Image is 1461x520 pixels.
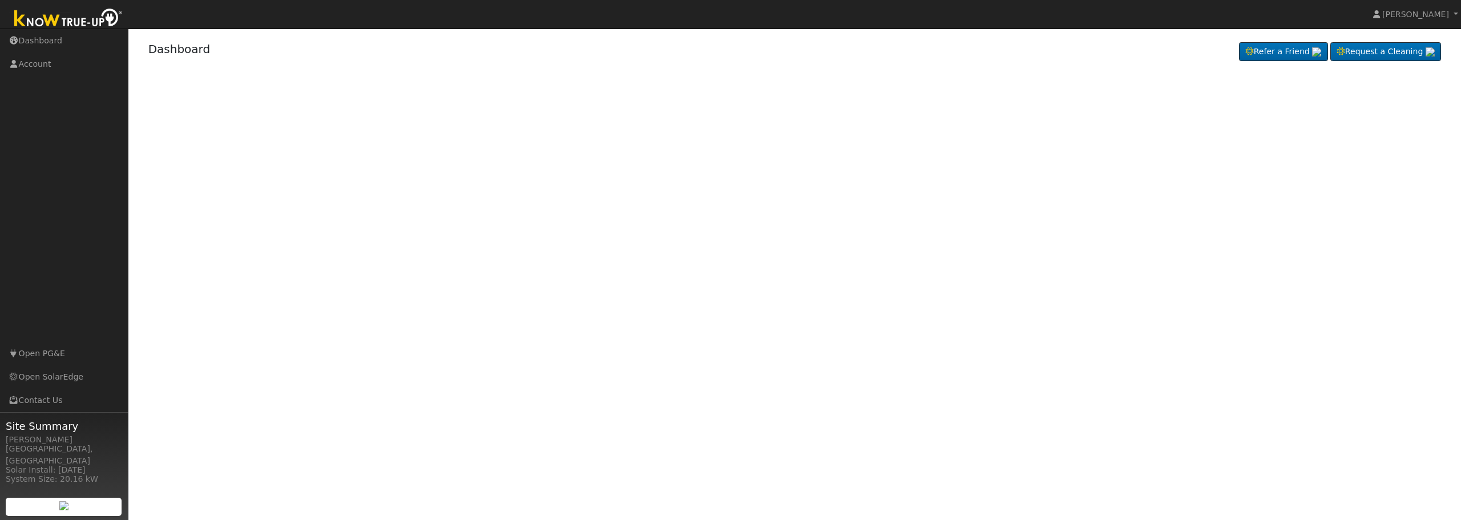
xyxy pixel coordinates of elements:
a: Request a Cleaning [1330,42,1441,62]
div: [GEOGRAPHIC_DATA], [GEOGRAPHIC_DATA] [6,443,122,467]
div: [PERSON_NAME] [6,434,122,446]
div: Solar Install: [DATE] [6,464,122,476]
a: Dashboard [148,42,211,56]
img: Know True-Up [9,6,128,32]
span: [PERSON_NAME] [1382,10,1449,19]
a: Refer a Friend [1239,42,1328,62]
img: retrieve [1312,47,1321,57]
img: retrieve [59,501,68,510]
div: System Size: 20.16 kW [6,473,122,485]
img: retrieve [1426,47,1435,57]
span: Site Summary [6,418,122,434]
